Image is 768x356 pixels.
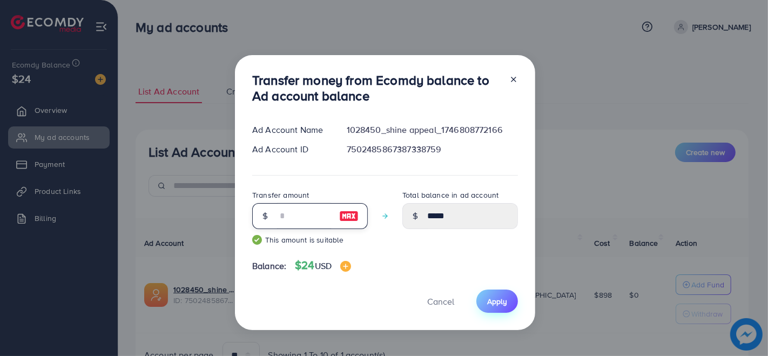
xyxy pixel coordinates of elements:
div: Ad Account ID [244,143,338,156]
small: This amount is suitable [252,234,368,245]
div: 1028450_shine appeal_1746808772166 [338,124,527,136]
label: Total balance in ad account [402,190,498,200]
span: Balance: [252,260,286,272]
img: image [340,261,351,272]
button: Cancel [414,290,468,313]
button: Apply [476,290,518,313]
span: Cancel [427,295,454,307]
img: image [339,210,359,223]
img: guide [252,235,262,245]
div: 7502485867387338759 [338,143,527,156]
label: Transfer amount [252,190,309,200]
h4: $24 [295,259,351,272]
div: Ad Account Name [244,124,338,136]
span: USD [315,260,332,272]
h3: Transfer money from Ecomdy balance to Ad account balance [252,72,501,104]
span: Apply [487,296,507,307]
